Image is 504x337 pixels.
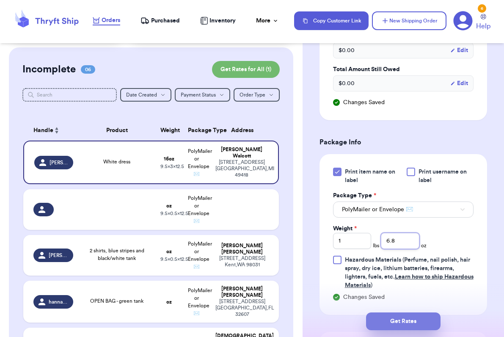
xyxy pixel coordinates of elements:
button: Edit [450,79,468,88]
span: Inventory [209,17,236,25]
span: 9.5 x 3 x 12.5 [160,164,184,169]
span: OPEN BAG - green tank [90,298,143,304]
input: Search [22,88,117,102]
span: [PERSON_NAME].[PERSON_NAME] [50,159,68,166]
strong: oz [166,203,172,208]
strong: oz [166,299,172,304]
span: 9.5 x 0.5 x 12.5 [160,257,188,262]
span: PolyMailer or Envelope ✉️ [188,149,212,177]
span: oz [421,242,427,249]
h2: Incomplete [22,63,76,76]
a: Learn how to ship Hazardous Materials [345,274,474,288]
span: PolyMailer or Envelope ✉️ [188,288,212,316]
span: Order Type [240,92,265,97]
button: Edit [450,46,468,55]
div: More [256,17,279,25]
span: lbs [373,242,379,249]
div: [STREET_ADDRESS] [GEOGRAPHIC_DATA] , FL 32607 [215,298,269,318]
span: Orders [102,16,120,25]
span: Date Created [126,92,157,97]
span: Hazardous Materials [345,257,401,263]
div: [STREET_ADDRESS] Kent , WA 98031 [215,255,269,268]
a: 6 [453,11,473,30]
a: Purchased [140,17,180,25]
strong: oz [166,249,172,254]
div: [PERSON_NAME] Walcott [215,146,268,159]
span: PolyMailer or Envelope ✉️ [188,196,212,224]
span: Purchased [151,17,180,25]
button: Get Rates [366,312,441,330]
a: Inventory [200,17,236,25]
span: hannahxrizzo [49,298,68,305]
button: Copy Customer Link [294,11,369,30]
th: Package Type [183,120,210,141]
th: Weight [155,120,183,141]
th: Product [78,120,155,141]
span: $ 0.00 [339,79,355,88]
h3: Package Info [319,137,487,147]
button: Payment Status [175,88,230,102]
a: Orders [93,16,120,25]
span: 2 shirts, blue stripes and black/white tank [90,248,144,261]
label: Package Type [333,191,376,200]
span: Changes Saved [343,293,385,301]
span: $ 0.00 [339,46,355,55]
div: 6 [478,4,486,13]
div: [PERSON_NAME] [PERSON_NAME] [215,286,269,298]
button: Date Created [120,88,171,102]
div: [PERSON_NAME] [PERSON_NAME] [215,243,269,255]
span: White dress [103,159,130,164]
span: Print item name on label [345,168,402,185]
strong: 16 oz [164,156,174,161]
span: Handle [33,126,53,135]
span: PolyMailer or Envelope ✉️ [188,241,212,269]
a: Help [476,14,490,31]
button: Order Type [234,88,280,102]
th: Address [210,120,279,141]
div: [STREET_ADDRESS] [GEOGRAPHIC_DATA] , MI 49418 [215,159,268,178]
label: Weight [333,224,357,233]
span: PolyMailer or Envelope ✉️ [342,205,413,214]
button: Get Rates for All (1) [212,61,280,78]
span: Payment Status [181,92,216,97]
button: New Shipping Order [372,11,446,30]
button: Sort ascending [53,125,60,135]
span: Changes Saved [343,98,385,107]
span: 06 [81,65,95,74]
span: Help [476,21,490,31]
span: [PERSON_NAME].marcoe0716 [49,252,68,259]
span: (Perfume, nail polish, hair spray, dry ice, lithium batteries, firearms, lighters, fuels, etc. ) [345,257,474,288]
span: Print username on label [419,168,474,185]
button: PolyMailer or Envelope ✉️ [333,202,474,218]
span: 9.5 x 0.5 x 12.5 [160,211,188,216]
label: Total Amount Still Owed [333,65,474,74]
